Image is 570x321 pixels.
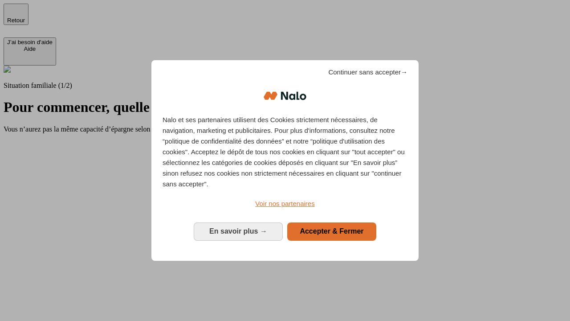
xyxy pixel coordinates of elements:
span: En savoir plus → [209,227,267,235]
button: Accepter & Fermer: Accepter notre traitement des données et fermer [287,222,376,240]
p: Nalo et ses partenaires utilisent des Cookies strictement nécessaires, de navigation, marketing e... [163,115,407,189]
a: Voir nos partenaires [163,198,407,209]
span: Voir nos partenaires [255,200,314,207]
span: Continuer sans accepter→ [328,67,407,78]
div: Bienvenue chez Nalo Gestion du consentement [151,60,419,260]
img: Logo [264,82,306,109]
button: En savoir plus: Configurer vos consentements [194,222,283,240]
span: Accepter & Fermer [300,227,363,235]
